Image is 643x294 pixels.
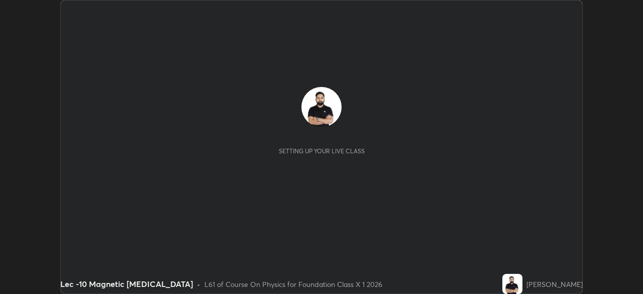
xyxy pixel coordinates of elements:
div: • [197,279,200,289]
div: Lec -10 Magnetic [MEDICAL_DATA] [60,278,193,290]
div: L61 of Course On Physics for Foundation Class X 1 2026 [204,279,382,289]
img: b2bed59bc78e40b190ce8b8d42fd219a.jpg [502,274,522,294]
img: b2bed59bc78e40b190ce8b8d42fd219a.jpg [301,87,342,127]
div: [PERSON_NAME] [526,279,583,289]
div: Setting up your live class [279,147,365,155]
